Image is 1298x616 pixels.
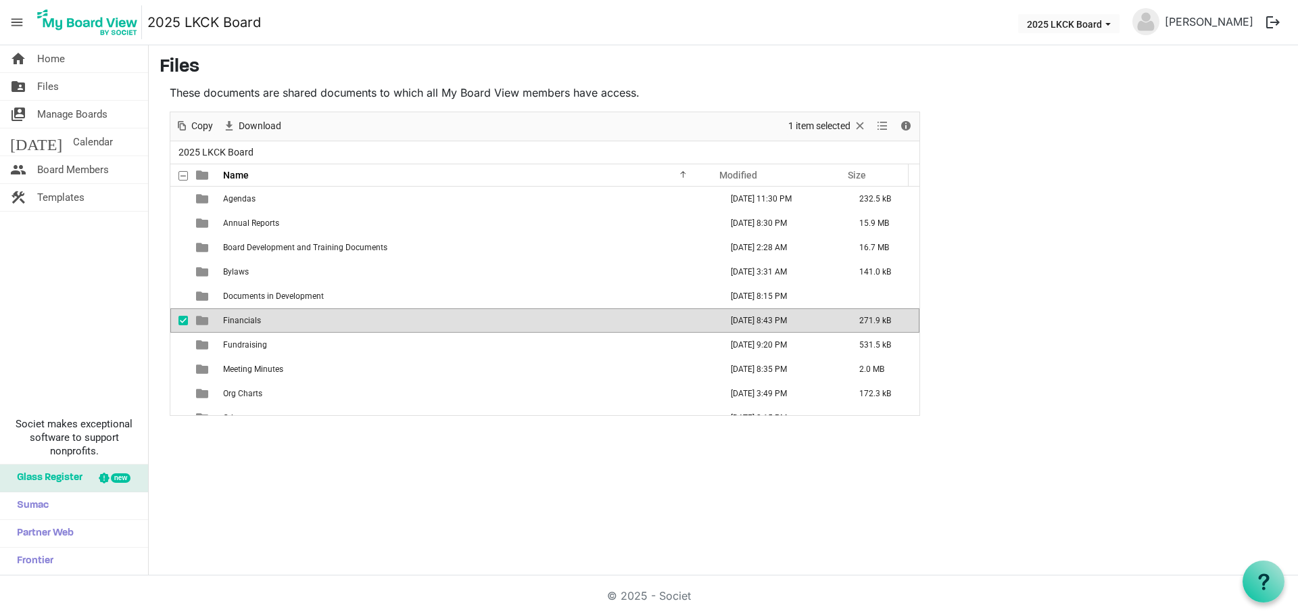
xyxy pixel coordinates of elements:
[1259,8,1287,37] button: logout
[237,118,283,135] span: Download
[170,284,188,308] td: checkbox
[871,112,894,141] div: View
[223,291,324,301] span: Documents in Development
[170,357,188,381] td: checkbox
[10,520,74,547] span: Partner Web
[170,112,218,141] div: Copy
[188,357,219,381] td: is template cell column header type
[6,417,142,458] span: Societ makes exceptional software to support nonprofits.
[223,413,243,423] span: Other
[1132,8,1159,35] img: no-profile-picture.svg
[218,112,286,141] div: Download
[717,308,845,333] td: July 02, 2025 8:43 PM column header Modified
[219,284,717,308] td: Documents in Development is template cell column header Name
[786,118,869,135] button: Selection
[219,308,717,333] td: Financials is template cell column header Name
[37,73,59,100] span: Files
[10,465,82,492] span: Glass Register
[845,308,919,333] td: 271.9 kB is template cell column header Size
[188,187,219,211] td: is template cell column header type
[10,492,49,519] span: Sumac
[717,235,845,260] td: September 09, 2025 2:28 AM column header Modified
[845,211,919,235] td: 15.9 MB is template cell column header Size
[223,340,267,350] span: Fundraising
[223,170,249,181] span: Name
[190,118,214,135] span: Copy
[37,184,85,211] span: Templates
[845,284,919,308] td: is template cell column header Size
[897,118,915,135] button: Details
[219,381,717,406] td: Org Charts is template cell column header Name
[219,260,717,284] td: Bylaws is template cell column header Name
[10,548,53,575] span: Frontier
[188,235,219,260] td: is template cell column header type
[10,73,26,100] span: folder_shared
[188,260,219,284] td: is template cell column header type
[219,211,717,235] td: Annual Reports is template cell column header Name
[219,235,717,260] td: Board Development and Training Documents is template cell column header Name
[845,187,919,211] td: 232.5 kB is template cell column header Size
[111,473,130,483] div: new
[10,156,26,183] span: people
[219,357,717,381] td: Meeting Minutes is template cell column header Name
[717,333,845,357] td: September 16, 2025 9:20 PM column header Modified
[73,128,113,156] span: Calendar
[170,85,920,101] p: These documents are shared documents to which all My Board View members have access.
[845,333,919,357] td: 531.5 kB is template cell column header Size
[719,170,757,181] span: Modified
[170,211,188,235] td: checkbox
[10,101,26,128] span: switch_account
[170,381,188,406] td: checkbox
[717,187,845,211] td: September 08, 2025 11:30 PM column header Modified
[1159,8,1259,35] a: [PERSON_NAME]
[784,112,871,141] div: Clear selection
[787,118,852,135] span: 1 item selected
[37,45,65,72] span: Home
[223,267,249,277] span: Bylaws
[223,218,279,228] span: Annual Reports
[170,308,188,333] td: checkbox
[170,235,188,260] td: checkbox
[160,56,1287,79] h3: Files
[33,5,142,39] img: My Board View Logo
[717,357,845,381] td: July 02, 2025 8:35 PM column header Modified
[188,333,219,357] td: is template cell column header type
[219,187,717,211] td: Agendas is template cell column header Name
[170,260,188,284] td: checkbox
[845,260,919,284] td: 141.0 kB is template cell column header Size
[845,406,919,430] td: is template cell column header Size
[170,187,188,211] td: checkbox
[4,9,30,35] span: menu
[848,170,866,181] span: Size
[173,118,216,135] button: Copy
[223,364,283,374] span: Meeting Minutes
[188,284,219,308] td: is template cell column header type
[188,406,219,430] td: is template cell column header type
[1018,14,1120,33] button: 2025 LKCK Board dropdownbutton
[717,406,845,430] td: June 26, 2025 8:15 PM column header Modified
[33,5,147,39] a: My Board View Logo
[188,381,219,406] td: is template cell column header type
[845,381,919,406] td: 172.3 kB is template cell column header Size
[845,235,919,260] td: 16.7 MB is template cell column header Size
[37,156,109,183] span: Board Members
[10,128,62,156] span: [DATE]
[170,333,188,357] td: checkbox
[188,308,219,333] td: is template cell column header type
[10,45,26,72] span: home
[176,144,256,161] span: 2025 LKCK Board
[219,406,717,430] td: Other is template cell column header Name
[223,243,387,252] span: Board Development and Training Documents
[188,211,219,235] td: is template cell column header type
[223,194,256,204] span: Agendas
[607,589,691,602] a: © 2025 - Societ
[223,316,261,325] span: Financials
[223,389,262,398] span: Org Charts
[874,118,890,135] button: View dropdownbutton
[147,9,261,36] a: 2025 LKCK Board
[219,333,717,357] td: Fundraising is template cell column header Name
[170,406,188,430] td: checkbox
[37,101,107,128] span: Manage Boards
[220,118,284,135] button: Download
[894,112,917,141] div: Details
